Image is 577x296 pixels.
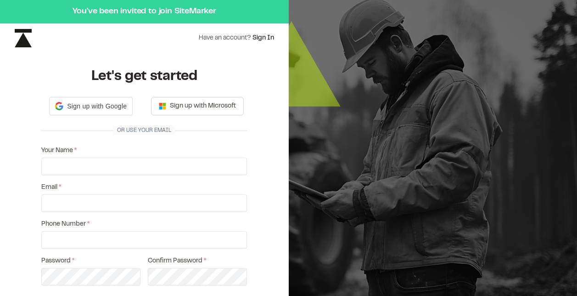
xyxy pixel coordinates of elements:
[67,102,127,111] span: Sign up with Google
[49,97,133,115] div: Sign up with Google
[41,68,247,86] h1: Let's get started
[41,256,140,266] label: Password
[252,35,274,41] a: Sign In
[41,182,247,193] label: Email
[41,219,247,229] label: Phone Number
[199,33,274,43] div: Have an account?
[41,146,247,156] label: Your Name
[151,97,244,115] button: Sign up with Microsoft
[15,29,32,47] img: icon-black-rebrand.svg
[148,256,247,266] label: Confirm Password
[113,126,175,135] span: Or use your email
